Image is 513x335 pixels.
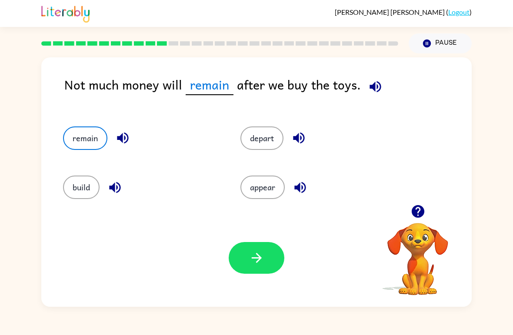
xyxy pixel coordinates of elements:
[374,209,461,296] video: Your browser must support playing .mp4 files to use Literably. Please try using another browser.
[63,176,100,199] button: build
[335,8,446,16] span: [PERSON_NAME] [PERSON_NAME]
[186,75,233,95] span: remain
[64,75,472,109] div: Not much money will after we buy the toys.
[409,33,472,53] button: Pause
[335,8,472,16] div: ( )
[240,126,283,150] button: depart
[63,126,107,150] button: remain
[448,8,470,16] a: Logout
[240,176,285,199] button: appear
[41,3,90,23] img: Literably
